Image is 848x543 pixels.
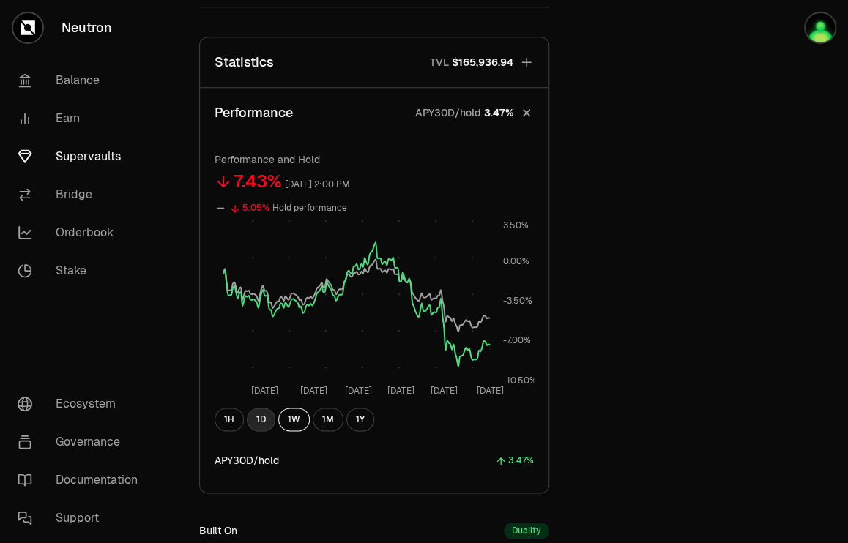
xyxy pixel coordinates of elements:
tspan: [DATE] [477,385,504,397]
a: Balance [6,61,158,100]
tspan: [DATE] [300,385,327,397]
span: 3.47% [484,105,513,120]
tspan: 0.00% [503,255,529,267]
tspan: [DATE] [387,385,414,397]
div: 5.05% [242,200,269,217]
span: $165,936.94 [452,55,513,70]
a: Support [6,499,158,537]
img: Neutron-Mars-Metamask Acc1 [806,13,835,42]
button: 1H [215,408,244,431]
a: Bridge [6,176,158,214]
div: 7.43% [234,170,282,193]
button: PerformanceAPY30D/hold3.47% [200,88,548,138]
p: TVL [430,55,449,70]
button: 1D [247,408,275,431]
button: StatisticsTVL$165,936.94 [200,37,548,87]
a: Earn [6,100,158,138]
tspan: -7.00% [503,334,531,346]
tspan: -10.50% [503,374,537,386]
tspan: [DATE] [251,385,278,397]
button: 1W [278,408,310,431]
a: Stake [6,252,158,290]
a: Orderbook [6,214,158,252]
div: 3.47% [508,452,534,469]
div: [DATE] 2:00 PM [285,176,350,193]
tspan: [DATE] [345,385,372,397]
div: APY30D/hold [215,453,279,468]
p: Statistics [215,52,274,72]
a: Documentation [6,461,158,499]
button: 1M [313,408,343,431]
p: APY30D/hold [415,105,481,120]
a: Ecosystem [6,385,158,423]
tspan: [DATE] [431,385,458,397]
div: Hold performance [272,200,347,217]
button: 1Y [346,408,374,431]
a: Supervaults [6,138,158,176]
a: Governance [6,423,158,461]
tspan: -3.50% [503,295,532,307]
p: Performance [215,102,293,123]
div: Built On [199,523,237,538]
p: Performance and Hold [215,152,534,167]
tspan: 3.50% [503,220,529,231]
div: PerformanceAPY30D/hold3.47% [200,138,548,493]
div: Duality [504,523,549,539]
